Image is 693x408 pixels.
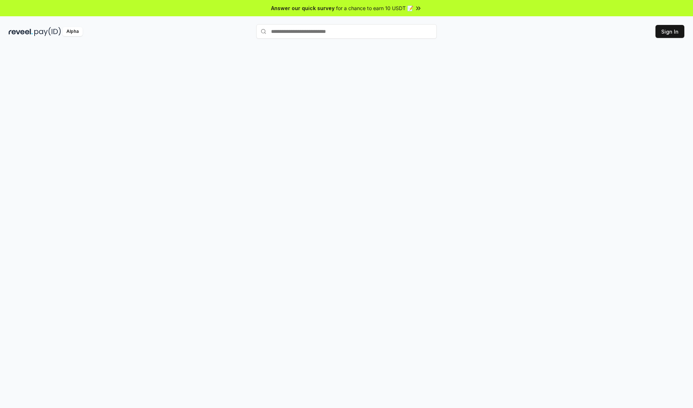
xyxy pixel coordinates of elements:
img: pay_id [34,27,61,36]
button: Sign In [655,25,684,38]
img: reveel_dark [9,27,33,36]
span: Answer our quick survey [271,4,335,12]
span: for a chance to earn 10 USDT 📝 [336,4,413,12]
div: Alpha [62,27,83,36]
